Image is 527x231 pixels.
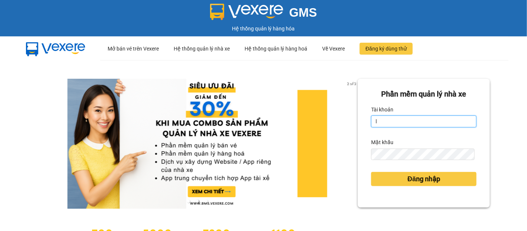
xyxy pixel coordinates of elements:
[371,149,475,160] input: Mật khẩu
[205,200,208,203] li: slide item 3
[245,37,307,61] div: Hệ thống quản lý hàng hoá
[174,37,230,61] div: Hệ thống quản lý nhà xe
[371,172,477,186] button: Đăng nhập
[196,200,199,203] li: slide item 2
[371,115,477,127] input: Tài khoản
[108,37,159,61] div: Mở bán vé trên Vexere
[345,79,358,88] p: 2 of 3
[289,6,317,19] span: GMS
[322,37,345,61] div: Về Vexere
[210,4,284,20] img: logo 2
[371,88,477,100] div: Phần mềm quản lý nhà xe
[210,11,317,17] a: GMS
[347,79,358,209] button: next slide / item
[366,45,407,53] span: Đăng ký dùng thử
[371,136,393,148] label: Mật khẩu
[19,36,93,61] img: mbUUG5Q.png
[407,174,440,184] span: Đăng nhập
[2,25,525,33] div: Hệ thống quản lý hàng hóa
[371,104,393,115] label: Tài khoản
[37,79,48,209] button: previous slide / item
[360,43,413,55] button: Đăng ký dùng thử
[187,200,190,203] li: slide item 1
